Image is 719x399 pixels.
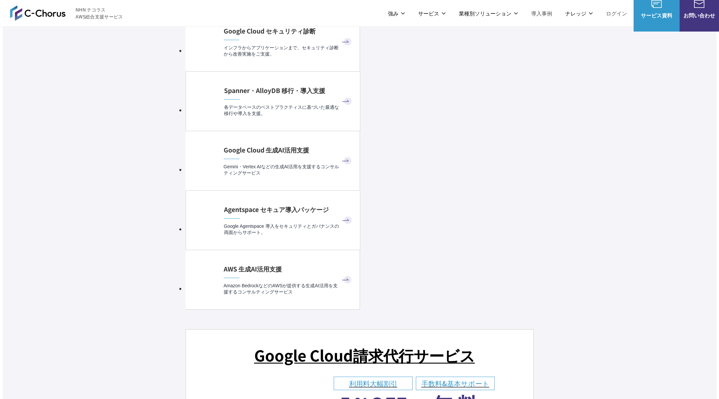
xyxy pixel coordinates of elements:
a: Spanner・AlloyDB 移行・導入支援 各データベースのベストプラクティスに基づいた最適な移行や導入を支援。 [186,72,360,131]
h3: Google Cloud 請求代行サービス [254,344,475,367]
a: Google Cloud セキュリティ診断 インフラからアプリケーションまで、セキュリティ診断から改善実施をご支援。 [186,12,360,71]
h4: Agentspace セキュア導入パッケージ [224,205,353,214]
p: 強み [388,9,405,17]
a: 導入事例 [531,9,552,17]
p: インフラからアプリケーションまで、セキュリティ診断から改善実施をご支援。 [224,45,353,58]
a: Google Cloud 生成AI活用支援 Gemini・Vertex AIなどの生成AI活用を支援するコンサルティングサービス [186,131,360,190]
span: NHN テコラス AWS総合支援サービス [76,6,123,20]
a: AWS総合支援サービス C-Chorus NHN テコラスAWS総合支援サービス [10,5,123,21]
a: Agentspace セキュア導入パッケージ Google Agentspace 導入をセキュリティとガバナンスの両面からサポート。 [186,191,360,250]
p: サービス [418,9,446,17]
dt: 手数料&基本サポート [416,377,495,390]
h4: Google Cloud 生成AI活用支援 [224,145,353,155]
img: AWS総合支援サービス C-Chorus [10,5,66,21]
dt: 利用料大幅割引 [334,377,413,390]
a: ログイン [606,9,627,17]
p: Amazon BedrockなどのAWSが提供する生成AI活用を支援するコンサルティングサービス [224,283,353,295]
p: ナレッジ [565,9,593,17]
a: AWS 生成AI活用支援 Amazon BedrockなどのAWSが提供する生成AI活用を支援するコンサルティングサービス [186,250,360,309]
span: サービス資料 [634,11,680,19]
h4: Google Cloud セキュリティ診断 [224,26,353,36]
p: Gemini・Vertex AIなどの生成AI活用を支援するコンサルティングサービス [224,164,353,176]
h4: Spanner・AlloyDB 移行・導入支援 [224,86,353,95]
p: 各データベースのベストプラクティスに基づいた最適な移行や導入を支援。 [224,104,353,117]
p: Google Agentspace 導入をセキュリティとガバナンスの両面からサポート。 [224,223,353,236]
h4: AWS 生成AI活用支援 [224,264,353,274]
p: 業種別ソリューション [459,9,518,17]
span: お問い合わせ [680,11,719,19]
